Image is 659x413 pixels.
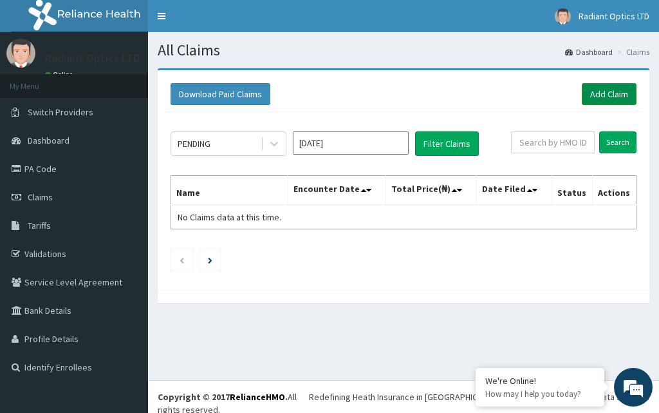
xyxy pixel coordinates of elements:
button: Download Paid Claims [171,83,270,105]
a: Online [45,70,76,79]
th: Encounter Date [288,176,386,206]
a: Add Claim [582,83,636,105]
span: Dashboard [28,135,70,146]
th: Status [552,176,593,206]
a: Next page [208,254,212,265]
a: RelianceHMO [230,391,285,403]
th: Total Price(₦) [386,176,477,206]
div: We're Online! [485,375,595,387]
span: Switch Providers [28,106,93,118]
button: Filter Claims [415,131,479,156]
input: Select Month and Year [293,131,409,155]
a: Previous page [179,254,185,265]
span: Tariffs [28,220,51,231]
div: PENDING [178,137,210,150]
a: Dashboard [565,46,613,57]
th: Actions [592,176,636,206]
input: Search [599,131,636,153]
th: Name [171,176,288,206]
input: Search by HMO ID [511,131,595,153]
img: User Image [555,8,571,24]
div: Redefining Heath Insurance in [GEOGRAPHIC_DATA] using Telemedicine and Data Science! [309,390,649,403]
p: How may I help you today? [485,389,595,399]
th: Date Filed [477,176,552,206]
h1: All Claims [158,42,649,59]
strong: Copyright © 2017 . [158,391,288,403]
img: User Image [6,39,35,68]
p: Radiant Optics LTD [45,52,140,64]
span: No Claims data at this time. [178,211,281,223]
span: Claims [28,191,53,203]
li: Claims [614,46,649,57]
span: Radiant Optics LTD [579,10,649,22]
